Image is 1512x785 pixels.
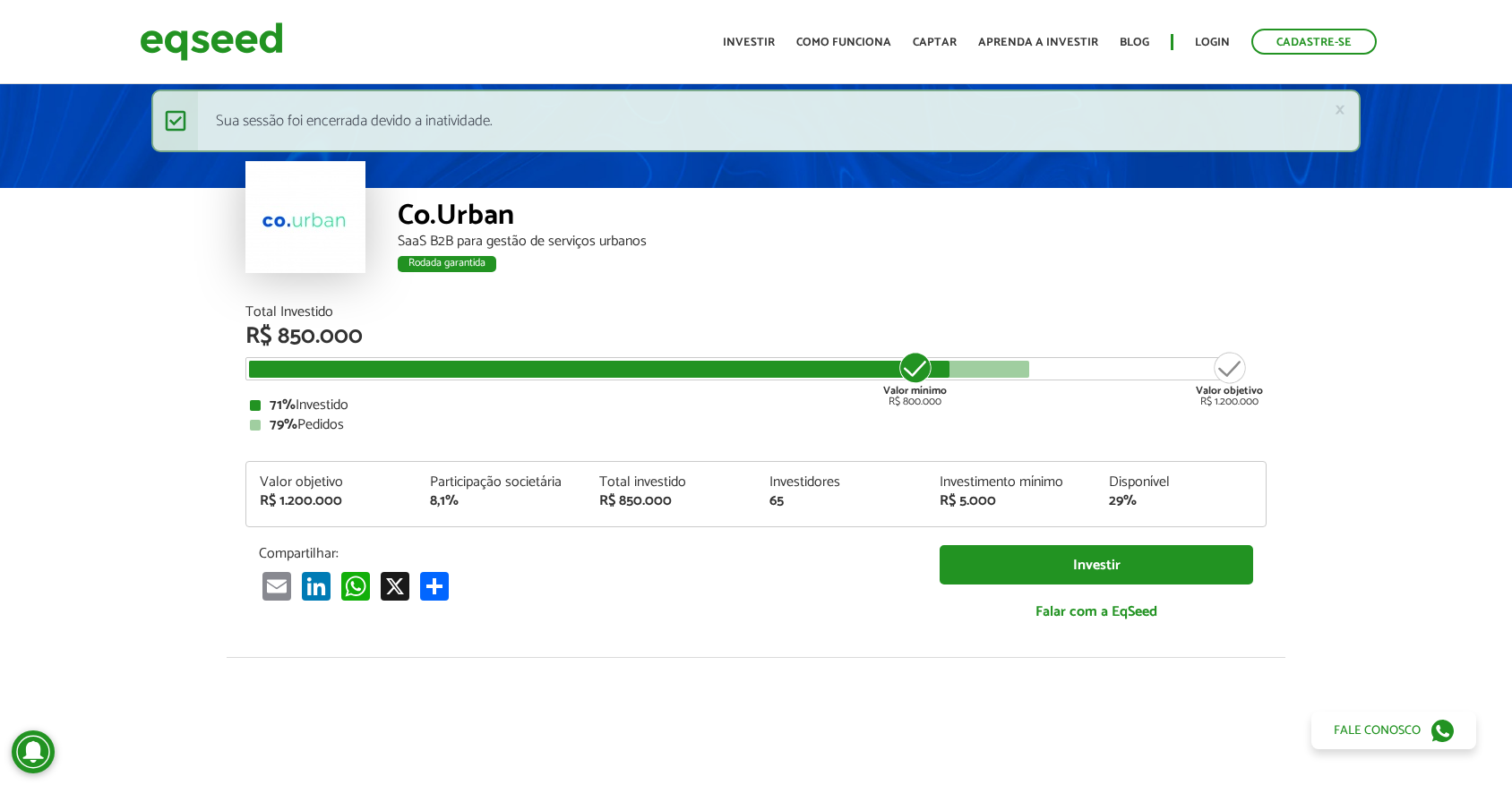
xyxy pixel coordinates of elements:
[151,90,1361,152] div: Sua sessão foi encerrada devido a inatividade.
[769,494,913,508] div: 65
[250,398,1262,413] div: Investido
[270,393,296,417] strong: 71%
[599,494,743,508] div: R$ 850.000
[881,350,949,407] div: R$ 800.000
[978,37,1098,48] a: Aprenda a investir
[1196,382,1263,399] strong: Valor objetivo
[398,235,1267,249] div: SaaS B2B para gestão de serviços urbanos
[140,18,283,65] img: EqSeed
[260,494,403,508] div: R$ 1.200.000
[940,545,1253,585] a: Investir
[1195,37,1230,48] a: Login
[723,37,775,48] a: Investir
[417,571,452,601] a: Compartilhar
[769,475,913,490] div: Investidores
[1109,475,1252,490] div: Disponível
[398,201,1267,235] div: Co.Urban
[338,571,374,601] a: WhatsApp
[245,325,1267,348] div: R$ 850.000
[1196,350,1263,407] div: R$ 1.200.000
[599,475,743,490] div: Total investido
[270,413,297,437] strong: 79%
[1311,712,1476,749] a: Fale conosco
[259,571,295,601] a: Email
[298,571,334,601] a: LinkedIn
[245,305,1267,320] div: Total Investido
[796,37,891,48] a: Como funciona
[883,382,947,399] strong: Valor mínimo
[250,418,1262,432] div: Pedidos
[430,475,573,490] div: Participação societária
[940,475,1083,490] div: Investimento mínimo
[260,475,403,490] div: Valor objetivo
[1109,494,1252,508] div: 29%
[398,256,496,272] div: Rodada garantida
[1120,37,1149,48] a: Blog
[940,494,1083,508] div: R$ 5.000
[1251,29,1377,55] a: Cadastre-se
[259,545,913,562] p: Compartilhar:
[1335,100,1345,119] a: ×
[913,37,957,48] a: Captar
[377,571,413,601] a: X
[430,494,573,508] div: 8,1%
[940,593,1253,630] a: Falar com a EqSeed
